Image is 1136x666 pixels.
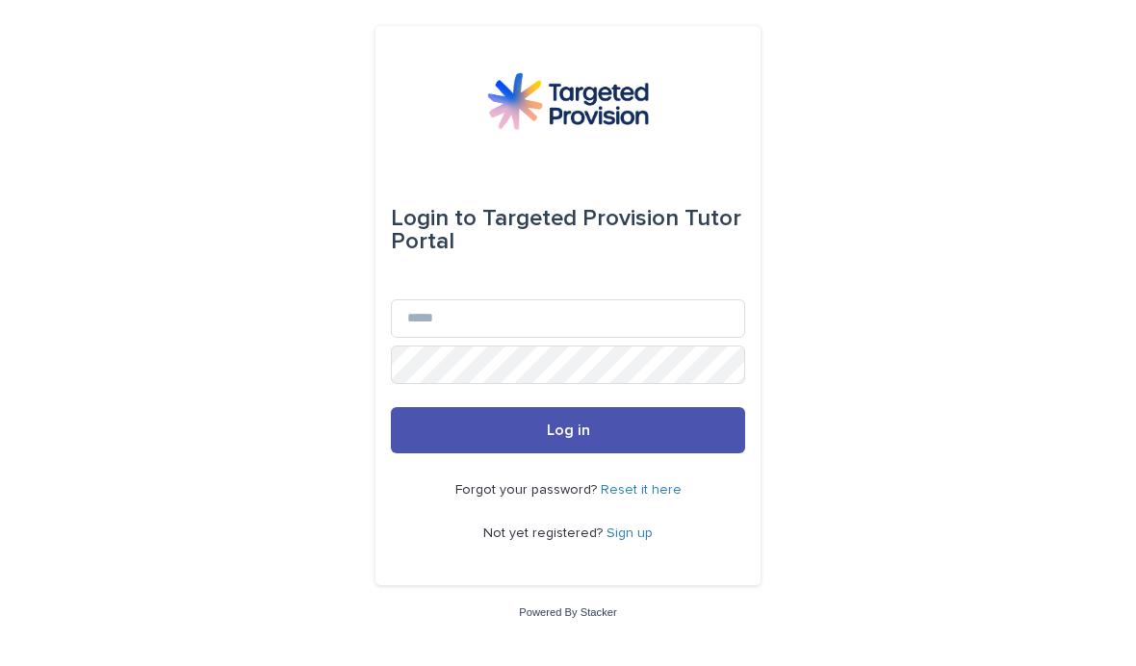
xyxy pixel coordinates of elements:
span: Forgot your password? [455,483,601,497]
a: Powered By Stacker [519,606,616,618]
span: Not yet registered? [483,526,607,540]
a: Reset it here [601,483,682,497]
span: Login to [391,207,477,230]
button: Log in [391,407,745,453]
img: M5nRWzHhSzIhMunXDL62 [487,72,649,130]
div: Targeted Provision Tutor Portal [391,192,745,269]
span: Log in [547,423,590,438]
a: Sign up [607,526,653,540]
